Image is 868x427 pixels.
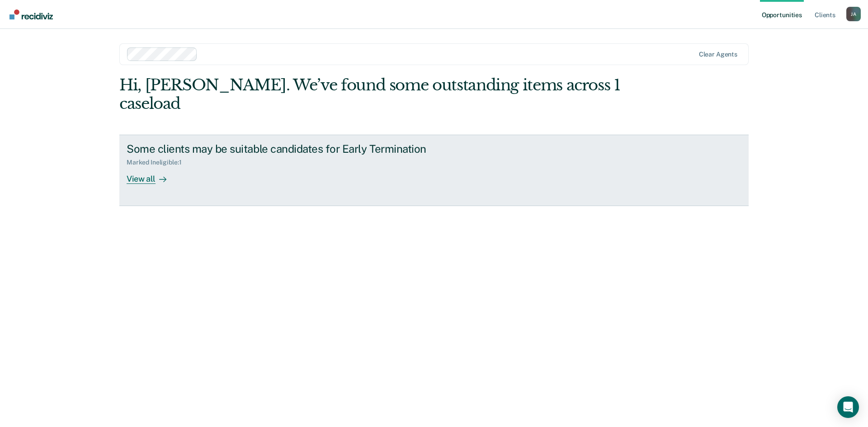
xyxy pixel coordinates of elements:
div: Marked Ineligible : 1 [127,159,189,166]
div: Hi, [PERSON_NAME]. We’ve found some outstanding items across 1 caseload [119,76,623,113]
img: Recidiviz [9,9,53,19]
a: Some clients may be suitable candidates for Early TerminationMarked Ineligible:1View all [119,135,749,206]
div: J A [846,7,861,21]
div: View all [127,166,177,184]
div: Some clients may be suitable candidates for Early Termination [127,142,444,155]
div: Clear agents [699,51,737,58]
div: Open Intercom Messenger [837,396,859,418]
button: Profile dropdown button [846,7,861,21]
